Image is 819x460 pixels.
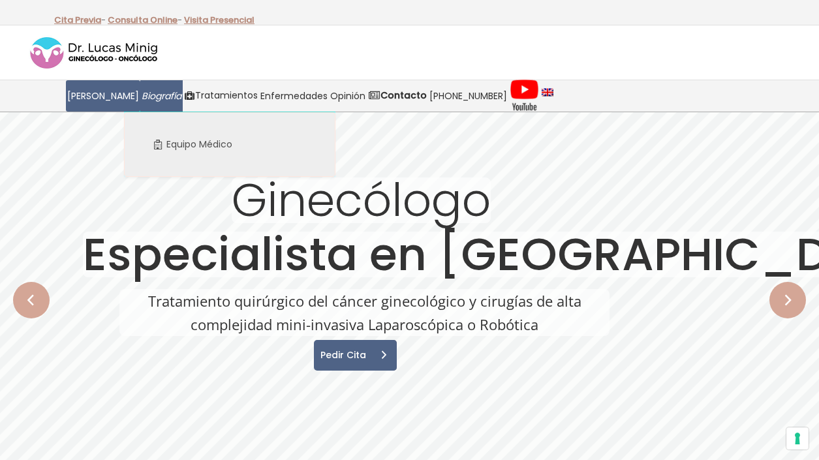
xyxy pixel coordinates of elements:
a: Enfermedades [259,80,329,112]
a: [PHONE_NUMBER] [428,80,508,112]
p: - [54,12,106,29]
a: Biografía [140,80,183,112]
img: language english [542,89,553,97]
img: Videos Youtube Ginecología [510,80,539,112]
rs-layer: Ginecólogo [232,177,491,223]
span: Equipo Médico [166,138,232,151]
a: Consulta Online [108,14,178,26]
a: Equipo Médico [125,132,335,157]
a: Tratamientos [183,80,259,112]
a: Videos Youtube Ginecología [508,80,540,112]
a: Opinión [329,80,367,112]
a: Contacto [367,80,428,112]
rs-layer: Tratamiento quirúrgico del cáncer ginecológico y cirugías de alta complejidad mini-invasiva Lapar... [119,289,610,336]
span: Opinión [330,89,365,104]
a: Visita Presencial [184,14,255,26]
span: Enfermedades [260,89,328,104]
span: Biografía [142,89,181,104]
a: language english [540,80,555,112]
span: Tratamientos [195,88,258,103]
button: Sus preferencias de consentimiento para tecnologías de seguimiento [786,427,809,450]
strong: Contacto [380,89,427,102]
a: Pedir Cita [314,340,397,371]
span: Pedir Cita [314,350,369,360]
span: [PERSON_NAME] [67,89,139,104]
a: [PERSON_NAME] [66,80,140,112]
a: Cita Previa [54,14,101,26]
span: [PHONE_NUMBER] [429,89,507,104]
p: - [108,12,182,29]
